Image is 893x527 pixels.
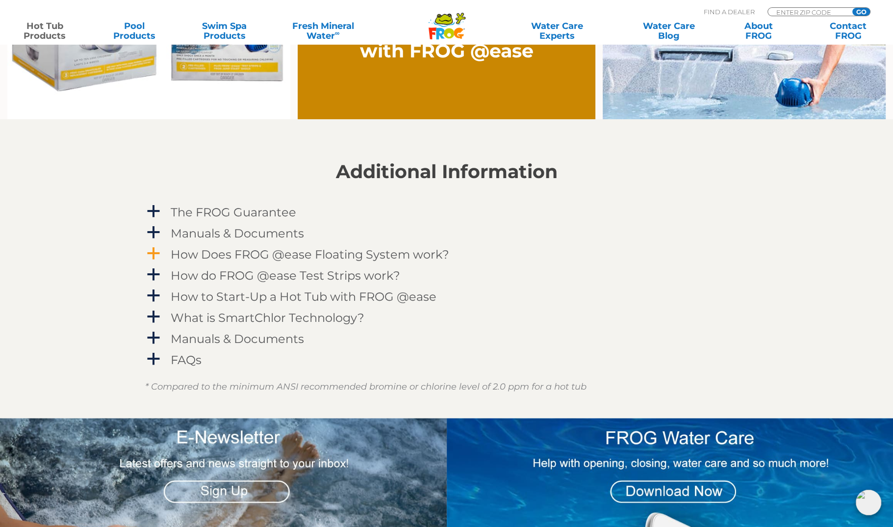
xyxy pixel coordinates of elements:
sup: ∞ [335,29,340,37]
a: ContactFROG [814,21,883,41]
input: GO [852,8,870,16]
h4: What is SmartChlor Technology? [171,311,364,324]
a: Swim SpaProducts [189,21,259,41]
h4: How do FROG @ease Test Strips work? [171,269,400,282]
a: Hot TubProducts [10,21,79,41]
h4: Manuals & Documents [171,227,304,240]
input: Zip Code Form [775,8,842,16]
h2: Additional Information [145,161,748,183]
span: a [146,352,161,367]
em: * Compared to the minimum ANSI recommended bromine or chlorine level of 2.0 ppm for a hot tub [145,381,587,392]
a: Water CareBlog [634,21,703,41]
p: Find A Dealer [704,7,755,16]
h4: How to Start-Up a Hot Tub with FROG @ease [171,290,436,303]
span: a [146,246,161,261]
h4: FAQs [171,353,202,367]
span: a [146,225,161,240]
a: a What is SmartChlor Technology? [145,309,748,327]
a: Water CareExperts [500,21,614,41]
a: Fresh MineralWater∞ [280,21,367,41]
a: a How to Start-Up a Hot Tub with FROG @ease [145,288,748,306]
h4: Manuals & Documents [171,332,304,345]
a: PoolProducts [100,21,169,41]
span: a [146,204,161,219]
a: a How Does FROG @ease Floating System work? [145,245,748,263]
h4: How Does FROG @ease Floating System work? [171,248,449,261]
span: a [146,267,161,282]
img: openIcon [856,490,881,515]
a: a How do FROG @ease Test Strips work? [145,266,748,285]
h4: The FROG Guarantee [171,206,296,219]
span: a [146,331,161,345]
a: a FAQs [145,351,748,369]
a: a Manuals & Documents [145,330,748,348]
a: AboutFROG [723,21,793,41]
a: a The FROG Guarantee [145,203,748,221]
a: a Manuals & Documents [145,224,748,242]
span: a [146,310,161,324]
span: a [146,289,161,303]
